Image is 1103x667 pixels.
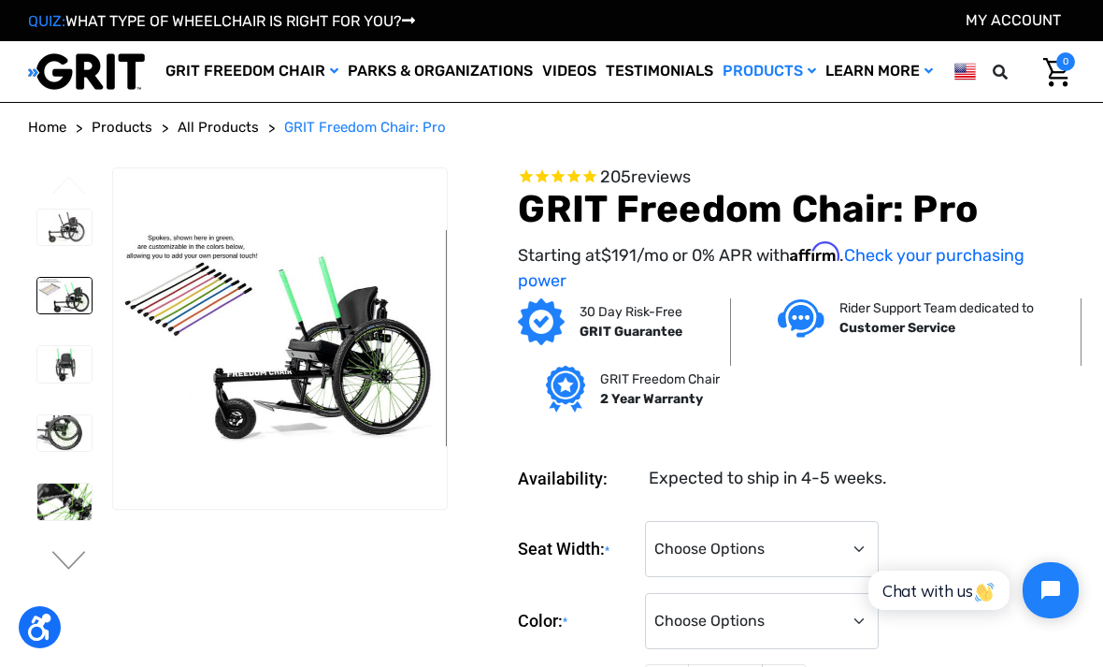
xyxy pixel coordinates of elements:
[284,119,446,136] span: GRIT Freedom Chair: Pro
[161,41,343,102] a: GRIT Freedom Chair
[1043,58,1070,87] img: Cart
[718,41,821,102] a: Products
[28,12,415,30] a: QUIZ:WHAT TYPE OF WHEELCHAIR IS RIGHT FOR YOU?
[518,593,636,650] label: Color:
[28,117,66,138] a: Home
[518,241,1075,294] p: Starting at /mo or 0% APR with .
[778,299,824,338] img: Customer service
[839,320,955,336] strong: Customer Service
[580,324,682,340] strong: GRIT Guarantee
[28,52,145,91] img: GRIT All-Terrain Wheelchair and Mobility Equipment
[343,41,537,102] a: Parks & Organizations
[649,466,887,491] dd: Expected to ship in 4-5 weeks.
[839,298,1034,318] p: Rider Support Team dedicated to
[28,117,1075,138] nav: Breadcrumb
[601,245,637,266] span: $191
[600,391,703,407] strong: 2 Year Warranty
[518,298,565,345] img: GRIT Guarantee
[50,176,89,198] button: Go to slide 3 of 3
[518,521,636,578] label: Seat Width:
[37,346,92,383] img: GRIT Freedom Chair Pro: front view of Pro model all terrain wheelchair with green lever wraps and...
[518,167,1075,188] span: Rated 4.6 out of 5 stars 205 reviews
[37,484,92,520] img: GRIT Freedom Chair Pro: close up of one Spinergy wheel with green-colored spokes and upgraded dri...
[518,187,1075,232] h1: GRIT Freedom Chair: Pro
[954,60,976,83] img: us.png
[1029,52,1075,92] a: Cart with 0 items
[113,230,447,446] img: GRIT Freedom Chair Pro: side view of Pro model with green lever wraps and spokes on Spinergy whee...
[631,167,691,187] span: reviews
[28,119,66,136] span: Home
[92,119,152,136] span: Products
[178,117,259,138] a: All Products
[37,415,92,452] img: GRIT Freedom Chair Pro: close up side view of Pro off road wheelchair model highlighting custom c...
[848,546,1095,634] iframe: Tidio Chat
[92,117,152,138] a: Products
[600,370,720,389] p: GRIT Freedom Chair
[580,302,682,322] p: 30 Day Risk-Free
[50,551,89,573] button: Go to slide 2 of 3
[601,41,718,102] a: Testimonials
[28,12,65,30] span: QUIZ:
[37,210,92,246] img: GRIT Freedom Chair Pro: the Pro model shown including contoured Invacare Matrx seatback, Spinergy...
[518,466,636,491] dt: Availability:
[1020,52,1029,92] input: Search
[966,11,1061,29] a: Account
[1056,52,1075,71] span: 0
[546,366,584,413] img: Grit freedom
[37,278,92,313] img: GRIT Freedom Chair Pro: side view of Pro model with green lever wraps and spokes on Spinergy whee...
[790,241,839,262] span: Affirm
[821,41,938,102] a: Learn More
[178,119,259,136] span: All Products
[600,167,691,187] span: 205 reviews
[537,41,601,102] a: Videos
[284,117,446,138] a: GRIT Freedom Chair: Pro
